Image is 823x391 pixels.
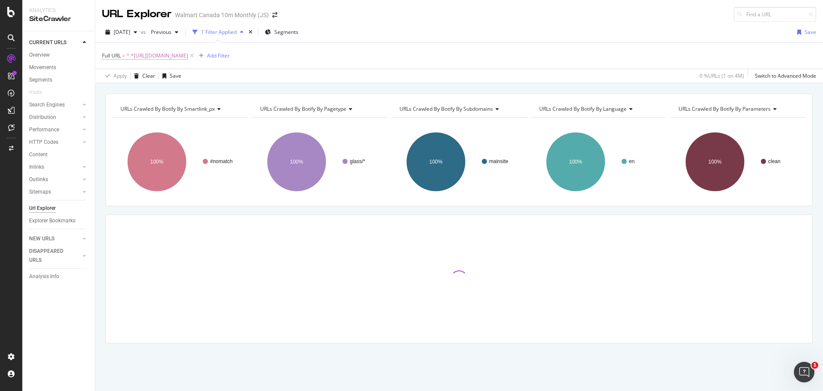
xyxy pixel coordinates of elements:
button: Switch to Advanced Mode [751,69,816,83]
text: mainsite [489,158,508,164]
iframe: Intercom live chat [794,362,814,382]
span: = [122,52,125,59]
a: HTTP Codes [29,138,80,147]
span: Previous [147,28,171,36]
div: Clear [142,72,155,79]
text: #nomatch [210,158,233,164]
h4: URLs Crawled By Botify By smartlink_px [119,102,240,116]
div: Save [170,72,181,79]
div: NEW URLS [29,234,54,243]
a: Analysis Info [29,272,89,281]
span: Segments [274,28,298,36]
a: Content [29,150,89,159]
button: Apply [102,69,127,83]
a: Segments [29,76,89,85]
text: 100% [709,159,722,165]
a: Inlinks [29,163,80,172]
button: Add Filter [195,51,230,61]
div: Movements [29,63,56,72]
button: Previous [147,25,182,39]
div: times [247,28,254,36]
div: Visits [29,88,42,97]
div: Outlinks [29,175,48,184]
text: 100% [150,159,164,165]
h4: URLs Crawled By Botify By parameters [677,102,798,116]
button: Segments [261,25,302,39]
h4: URLs Crawled By Botify By pagetype [258,102,380,116]
div: Explorer Bookmarks [29,216,75,225]
span: Full URL [102,52,121,59]
span: URLs Crawled By Botify By parameters [679,105,771,112]
h4: URLs Crawled By Botify By subdomains [398,102,519,116]
span: ^.*[URL][DOMAIN_NAME] [126,50,188,62]
div: Search Engines [29,100,65,109]
span: URLs Crawled By Botify By language [539,105,627,112]
div: Add Filter [207,52,230,59]
div: Apply [114,72,127,79]
text: 100% [290,159,303,165]
a: Overview [29,51,89,60]
button: Save [794,25,816,39]
text: en [629,158,634,164]
div: Segments [29,76,52,85]
div: Content [29,150,48,159]
a: Outlinks [29,175,80,184]
div: Inlinks [29,163,44,172]
div: Switch to Advanced Mode [755,72,816,79]
svg: A chart. [670,124,806,199]
div: Overview [29,51,50,60]
span: URLs Crawled By Botify By pagetype [260,105,346,112]
div: Performance [29,125,59,134]
text: clean [768,158,781,164]
div: Walmart Canada 10m Monthly (JS) [175,11,269,19]
svg: A chart. [252,124,387,199]
a: Performance [29,125,80,134]
span: URLs Crawled By Botify By smartlink_px [120,105,215,112]
a: Explorer Bookmarks [29,216,89,225]
a: Search Engines [29,100,80,109]
a: Url Explorer [29,204,89,213]
text: glass/* [350,158,365,164]
div: Distribution [29,113,56,122]
span: URLs Crawled By Botify By subdomains [399,105,493,112]
div: 0 % URLs ( 1 on 4M ) [700,72,744,79]
svg: A chart. [531,124,667,199]
text: 100% [430,159,443,165]
div: HTTP Codes [29,138,58,147]
a: Distribution [29,113,80,122]
div: URL Explorer [102,7,171,21]
input: Find a URL [734,7,816,22]
a: Visits [29,88,51,97]
span: vs [141,28,147,36]
h4: URLs Crawled By Botify By language [538,102,659,116]
a: DISAPPEARED URLS [29,247,80,265]
text: 100% [569,159,582,165]
svg: A chart. [112,124,248,199]
button: [DATE] [102,25,141,39]
button: 1 Filter Applied [189,25,247,39]
div: DISAPPEARED URLS [29,247,72,265]
div: SiteCrawler [29,14,88,24]
a: Movements [29,63,89,72]
a: NEW URLS [29,234,80,243]
svg: A chart. [391,124,527,199]
span: 1 [811,362,818,369]
a: Sitemaps [29,188,80,197]
div: Analytics [29,7,88,14]
span: 2025 Aug. 22nd [114,28,130,36]
div: Save [805,28,816,36]
div: Sitemaps [29,188,51,197]
div: Analysis Info [29,272,59,281]
div: arrow-right-arrow-left [272,12,277,18]
a: CURRENT URLS [29,38,80,47]
button: Save [159,69,181,83]
button: Clear [131,69,155,83]
div: Url Explorer [29,204,56,213]
div: 1 Filter Applied [201,28,237,36]
div: CURRENT URLS [29,38,66,47]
